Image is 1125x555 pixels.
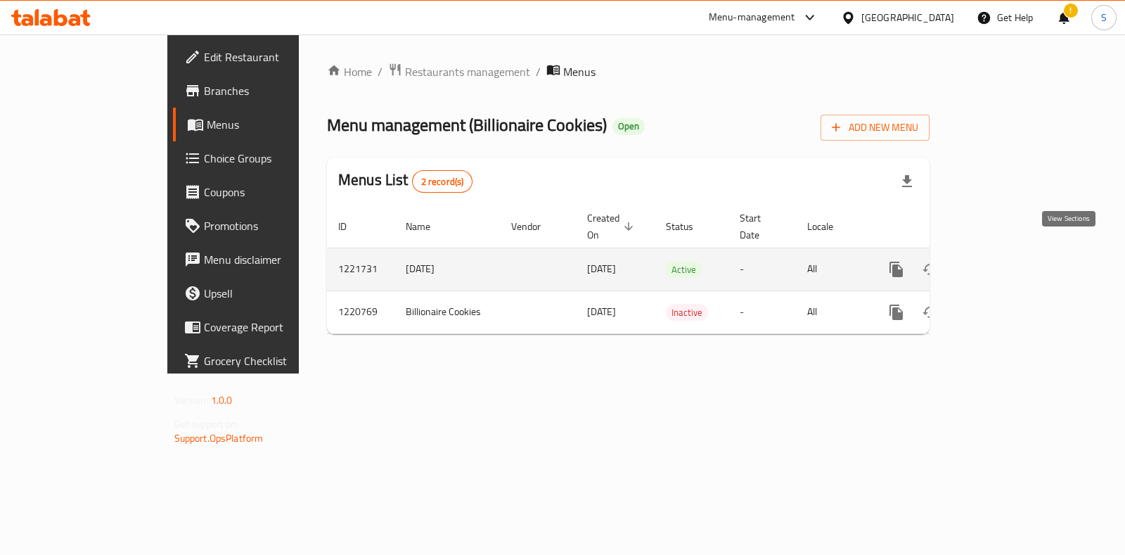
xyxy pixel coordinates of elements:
a: Menus [173,108,355,141]
span: 1.0.0 [211,391,233,409]
a: Coupons [173,175,355,209]
td: - [728,291,796,333]
div: [GEOGRAPHIC_DATA] [861,10,954,25]
span: Locale [807,218,851,235]
div: Total records count [412,170,473,193]
span: Start Date [740,210,779,243]
a: Edit Restaurant [173,40,355,74]
span: ID [338,218,365,235]
td: 1220769 [327,291,394,333]
span: Vendor [511,218,559,235]
button: Change Status [913,253,947,286]
button: more [880,253,913,286]
span: 2 record(s) [413,175,472,189]
span: Menu management ( Billionaire Cookies ) [327,109,607,141]
span: Coverage Report [204,319,344,336]
div: Open [612,118,645,135]
td: 1221731 [327,248,394,291]
table: enhanced table [327,205,1026,334]
span: Name [406,218,449,235]
span: Active [666,262,702,278]
span: [DATE] [587,260,616,278]
a: Coverage Report [173,310,355,344]
button: Add New Menu [821,115,930,141]
span: Edit Restaurant [204,49,344,65]
span: Coupons [204,184,344,200]
span: Branches [204,82,344,99]
td: [DATE] [394,248,500,291]
div: Active [666,261,702,278]
td: - [728,248,796,291]
th: Actions [868,205,1026,248]
a: Promotions [173,209,355,243]
a: Support.OpsPlatform [174,429,264,447]
td: Billionaire Cookies [394,291,500,333]
td: All [796,248,868,291]
button: Change Status [913,295,947,329]
div: Export file [890,165,924,198]
span: Created On [587,210,638,243]
span: S [1101,10,1107,25]
span: Menu disclaimer [204,251,344,268]
a: Branches [173,74,355,108]
td: All [796,291,868,333]
li: / [536,63,541,80]
span: Promotions [204,217,344,234]
span: Menus [563,63,596,80]
a: Restaurants management [388,63,530,81]
nav: breadcrumb [327,63,930,81]
a: Menu disclaimer [173,243,355,276]
h2: Menus List [338,170,472,193]
button: more [880,295,913,329]
span: Restaurants management [405,63,530,80]
span: Status [666,218,712,235]
span: Inactive [666,305,708,321]
div: Menu-management [709,9,795,26]
span: Choice Groups [204,150,344,167]
a: Grocery Checklist [173,344,355,378]
span: Upsell [204,285,344,302]
span: Grocery Checklist [204,352,344,369]
span: Version: [174,391,209,409]
li: / [378,63,382,80]
span: Open [612,120,645,132]
span: Menus [207,116,344,133]
span: Add New Menu [832,119,918,136]
a: Upsell [173,276,355,310]
a: Choice Groups [173,141,355,175]
span: Get support on: [174,415,239,433]
span: [DATE] [587,302,616,321]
